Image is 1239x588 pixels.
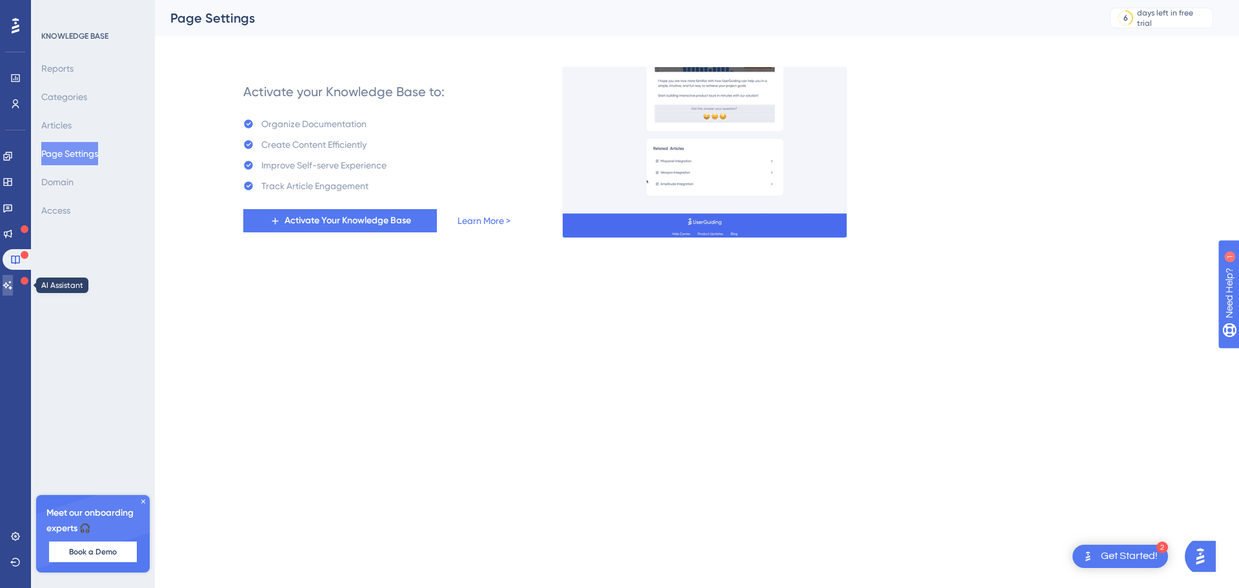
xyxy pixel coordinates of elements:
span: Activate Your Knowledge Base [285,213,411,228]
button: Book a Demo [49,542,137,562]
iframe: UserGuiding AI Assistant Launcher [1185,537,1224,576]
div: 1 [90,6,94,17]
div: Open Get Started! checklist, remaining modules: 2 [1073,545,1168,568]
div: KNOWLEDGE BASE [41,31,108,41]
div: Track Article Engagement [261,178,368,194]
button: Categories [41,85,87,108]
div: Create Content Efficiently [261,137,367,152]
button: Page Settings [41,142,98,165]
img: a27db7f7ef9877a438c7956077c236be.gif [562,66,847,238]
div: Improve Self-serve Experience [261,157,387,173]
div: Activate your Knowledge Base to: [243,83,445,101]
span: Need Help? [30,3,81,19]
div: 6 [1123,13,1128,23]
div: Organize Documentation [261,116,367,132]
button: Activate Your Knowledge Base [243,209,437,232]
button: Access [41,199,70,222]
span: Book a Demo [69,547,117,557]
div: Get Started! [1101,549,1158,563]
span: Meet our onboarding experts 🎧 [46,505,139,536]
button: Reports [41,57,74,80]
button: Articles [41,114,72,137]
img: launcher-image-alternative-text [1080,549,1096,564]
div: days left in free trial [1137,8,1209,28]
button: Domain [41,170,74,194]
div: Page Settings [170,9,1078,27]
div: 2 [1156,542,1168,553]
a: Learn More > [458,213,510,228]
